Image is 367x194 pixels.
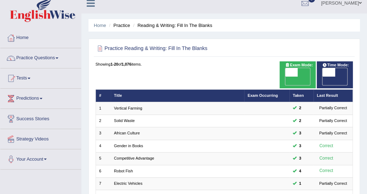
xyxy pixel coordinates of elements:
th: # [96,89,111,102]
span: Exam Mode: [283,62,315,68]
td: 2 [96,115,111,127]
li: Reading & Writing: Fill In The Blanks [131,22,212,29]
span: You can still take this question [297,105,303,111]
span: You can still take this question [297,181,303,187]
td: 7 [96,177,111,190]
a: Predictions [0,89,81,106]
td: 3 [96,127,111,140]
div: Partially Correct [317,118,349,124]
a: Gender in Books [114,144,143,148]
span: You can still take this question [297,143,303,149]
div: Partially Correct [317,105,349,111]
a: Vertical Farming [114,106,142,110]
th: Taken [289,89,314,102]
div: Showing of items. [96,61,353,67]
a: Competitive Advantage [114,156,154,160]
td: 5 [96,153,111,165]
td: 4 [96,140,111,152]
b: 1,076 [121,62,131,66]
div: Correct [317,143,336,150]
a: Home [0,28,81,46]
div: Correct [317,155,336,162]
div: Partially Correct [317,130,349,137]
a: Exam Occurring [248,93,278,98]
span: You can still take this question [297,118,303,124]
a: Electric Vehicles [114,181,142,185]
td: 1 [96,102,111,115]
span: You can still take this question [297,130,303,137]
a: Tests [0,68,81,86]
a: Your Account [0,149,81,167]
li: Practice [107,22,130,29]
td: 6 [96,165,111,177]
span: You can still take this question [297,155,303,162]
div: Show exams occurring in exams [280,61,316,88]
b: 1-20 [110,62,118,66]
a: African Culture [114,131,140,135]
span: Time Mode: [320,62,351,68]
th: Title [111,89,245,102]
a: Robot Fish [114,169,133,173]
span: You can still take this question [297,168,303,174]
a: Success Stories [0,109,81,127]
a: Solid Waste [114,118,135,123]
div: Partially Correct [317,181,349,187]
th: Last Result [314,89,353,102]
div: Correct [317,167,336,174]
a: Home [94,23,106,28]
h2: Practice Reading & Writing: Fill In The Blanks [96,44,255,53]
a: Strategy Videos [0,129,81,147]
a: Practice Questions [0,48,81,66]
